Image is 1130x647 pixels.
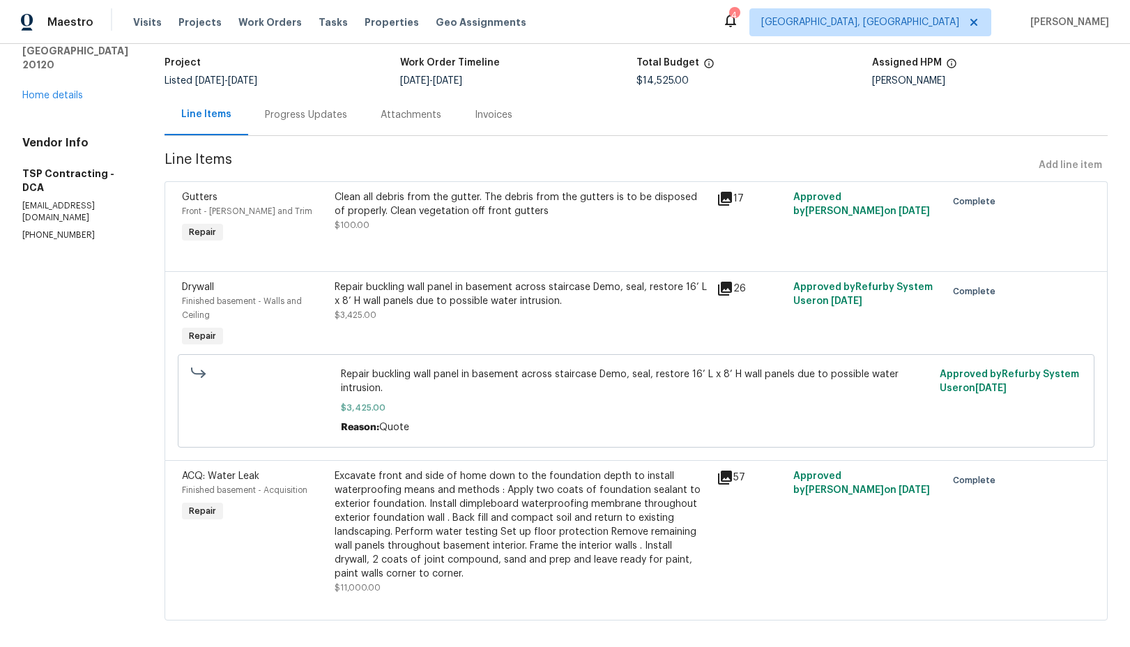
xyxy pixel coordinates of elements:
[181,107,231,121] div: Line Items
[265,108,347,122] div: Progress Updates
[165,58,201,68] h5: Project
[341,367,931,395] span: Repair buckling wall panel in basement across staircase Demo, seal, restore 16’ L x 8’ H wall pan...
[703,58,715,76] span: The total cost of line items that have been proposed by Opendoor. This sum includes line items th...
[729,8,739,22] div: 4
[400,76,462,86] span: -
[47,15,93,29] span: Maestro
[182,192,217,202] span: Gutters
[165,153,1033,178] span: Line Items
[22,91,83,100] a: Home details
[335,280,708,308] div: Repair buckling wall panel in basement across staircase Demo, seal, restore 16’ L x 8’ H wall pan...
[182,207,312,215] span: Front - [PERSON_NAME] and Trim
[335,469,708,581] div: Excavate front and side of home down to the foundation depth to install waterproofing means and m...
[195,76,224,86] span: [DATE]
[899,206,930,216] span: [DATE]
[400,58,500,68] h5: Work Order Timeline
[195,76,257,86] span: -
[22,229,131,241] p: [PHONE_NUMBER]
[335,584,381,592] span: $11,000.00
[872,58,942,68] h5: Assigned HPM
[717,469,785,486] div: 57
[182,471,259,481] span: ACQ: Water Leak
[365,15,419,29] span: Properties
[953,284,1001,298] span: Complete
[182,282,214,292] span: Drywall
[22,30,131,72] h5: [GEOGRAPHIC_DATA], [GEOGRAPHIC_DATA] 20120
[381,108,441,122] div: Attachments
[183,329,222,343] span: Repair
[335,311,376,319] span: $3,425.00
[133,15,162,29] span: Visits
[22,200,131,224] p: [EMAIL_ADDRESS][DOMAIN_NAME]
[940,370,1079,393] span: Approved by Refurby System User on
[1025,15,1109,29] span: [PERSON_NAME]
[953,195,1001,208] span: Complete
[475,108,512,122] div: Invoices
[400,76,429,86] span: [DATE]
[335,221,369,229] span: $100.00
[975,383,1007,393] span: [DATE]
[165,76,257,86] span: Listed
[182,297,302,319] span: Finished basement - Walls and Ceiling
[433,76,462,86] span: [DATE]
[182,486,307,494] span: Finished basement - Acquisition
[238,15,302,29] span: Work Orders
[22,167,131,195] h5: TSP Contracting - DCA
[636,76,689,86] span: $14,525.00
[761,15,959,29] span: [GEOGRAPHIC_DATA], [GEOGRAPHIC_DATA]
[831,296,862,306] span: [DATE]
[228,76,257,86] span: [DATE]
[717,190,785,207] div: 17
[793,192,930,216] span: Approved by [PERSON_NAME] on
[341,423,379,432] span: Reason:
[183,504,222,518] span: Repair
[319,17,348,27] span: Tasks
[436,15,526,29] span: Geo Assignments
[946,58,957,76] span: The hpm assigned to this work order.
[636,58,699,68] h5: Total Budget
[379,423,409,432] span: Quote
[953,473,1001,487] span: Complete
[872,76,1108,86] div: [PERSON_NAME]
[717,280,785,297] div: 26
[793,471,930,495] span: Approved by [PERSON_NAME] on
[793,282,933,306] span: Approved by Refurby System User on
[341,401,931,415] span: $3,425.00
[22,136,131,150] h4: Vendor Info
[335,190,708,218] div: Clean all debris from the gutter. The debris from the gutters is to be disposed of properly. Clea...
[183,225,222,239] span: Repair
[178,15,222,29] span: Projects
[899,485,930,495] span: [DATE]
